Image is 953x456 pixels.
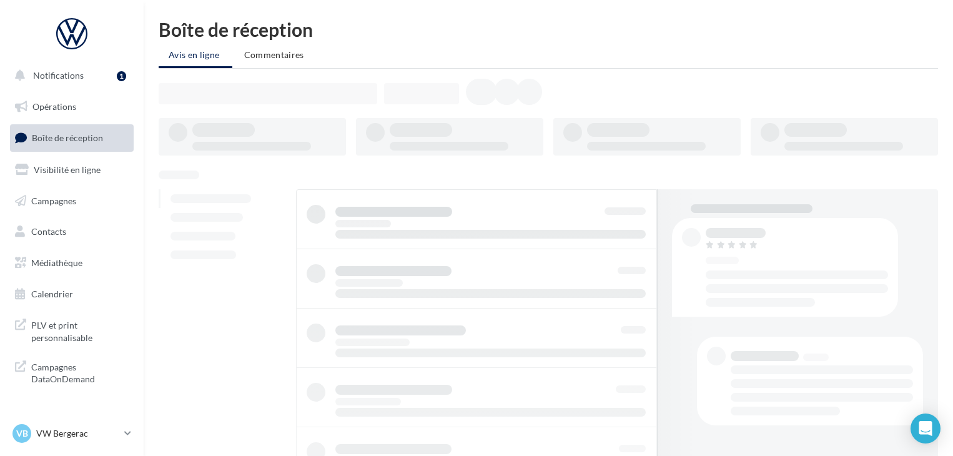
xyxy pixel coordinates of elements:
[7,62,131,89] button: Notifications 1
[159,20,938,39] div: Boîte de réception
[16,427,28,440] span: VB
[31,289,73,299] span: Calendrier
[7,94,136,120] a: Opérations
[7,312,136,349] a: PLV et print personnalisable
[7,250,136,276] a: Médiathèque
[31,195,76,206] span: Campagnes
[36,427,119,440] p: VW Bergerac
[7,124,136,151] a: Boîte de réception
[33,70,84,81] span: Notifications
[117,71,126,81] div: 1
[7,219,136,245] a: Contacts
[911,414,941,444] div: Open Intercom Messenger
[32,101,76,112] span: Opérations
[244,49,304,60] span: Commentaires
[34,164,101,175] span: Visibilité en ligne
[31,317,129,344] span: PLV et print personnalisable
[7,281,136,307] a: Calendrier
[7,354,136,390] a: Campagnes DataOnDemand
[10,422,134,445] a: VB VW Bergerac
[32,132,103,143] span: Boîte de réception
[7,188,136,214] a: Campagnes
[31,257,82,268] span: Médiathèque
[31,359,129,385] span: Campagnes DataOnDemand
[7,157,136,183] a: Visibilité en ligne
[31,226,66,237] span: Contacts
